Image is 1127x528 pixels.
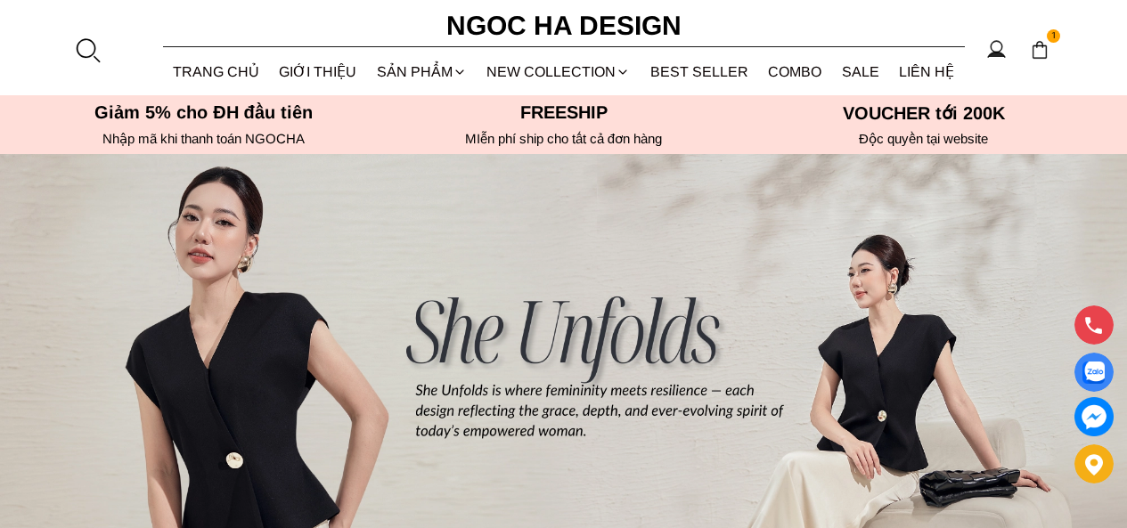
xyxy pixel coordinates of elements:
[389,131,739,147] h6: MIễn phí ship cho tất cả đơn hàng
[477,48,641,95] a: NEW COLLECTION
[269,48,367,95] a: GIỚI THIỆU
[430,4,698,47] a: Ngoc Ha Design
[1082,361,1105,384] img: Display image
[749,102,1098,124] h5: VOUCHER tới 200K
[1074,397,1114,436] a: messenger
[758,48,832,95] a: Combo
[520,102,608,122] font: Freeship
[1047,29,1061,44] span: 1
[889,48,965,95] a: LIÊN HỆ
[1074,353,1114,392] a: Display image
[749,131,1098,147] h6: Độc quyền tại website
[641,48,759,95] a: BEST SELLER
[367,48,478,95] div: SẢN PHẨM
[1030,40,1049,60] img: img-CART-ICON-ksit0nf1
[832,48,890,95] a: SALE
[102,131,305,146] font: Nhập mã khi thanh toán NGOCHA
[94,102,313,122] font: Giảm 5% cho ĐH đầu tiên
[163,48,270,95] a: TRANG CHỦ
